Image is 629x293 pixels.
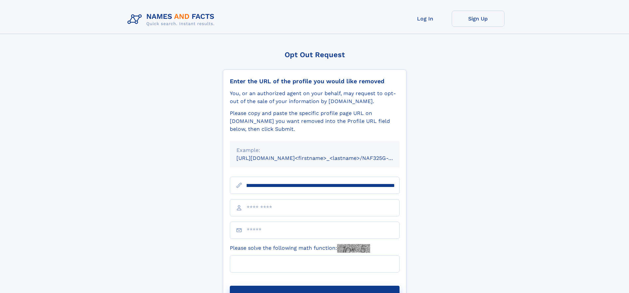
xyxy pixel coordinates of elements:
[125,11,220,28] img: Logo Names and Facts
[230,90,400,105] div: You, or an authorized agent on your behalf, may request to opt-out of the sale of your informatio...
[223,51,406,59] div: Opt Out Request
[230,78,400,85] div: Enter the URL of the profile you would like removed
[230,244,370,253] label: Please solve the following math function:
[230,109,400,133] div: Please copy and paste the specific profile page URL on [DOMAIN_NAME] you want removed into the Pr...
[236,146,393,154] div: Example:
[399,11,452,27] a: Log In
[236,155,412,161] small: [URL][DOMAIN_NAME]<firstname>_<lastname>/NAF325G-xxxxxxxx
[452,11,505,27] a: Sign Up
